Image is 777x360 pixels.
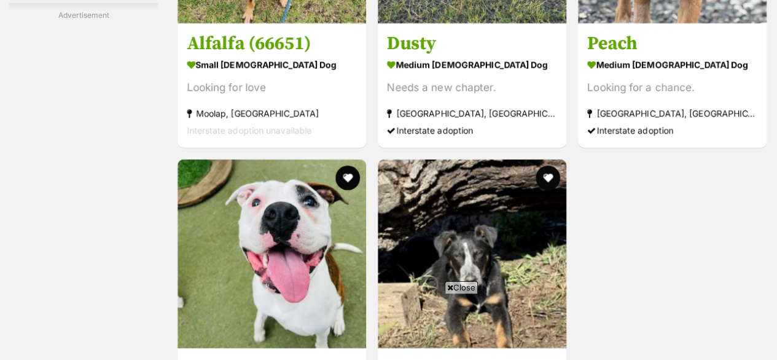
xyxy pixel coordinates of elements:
strong: medium [DEMOGRAPHIC_DATA] Dog [387,55,557,73]
button: favourite [335,166,360,190]
a: Dusty medium [DEMOGRAPHIC_DATA] Dog Needs a new chapter. [GEOGRAPHIC_DATA], [GEOGRAPHIC_DATA] Int... [378,23,566,148]
div: Needs a new chapter. [387,79,557,96]
img: Lemmy - Australian Cattle Dog [378,159,566,348]
strong: Moolap, [GEOGRAPHIC_DATA] [187,105,357,122]
strong: [GEOGRAPHIC_DATA], [GEOGRAPHIC_DATA] [387,105,557,122]
h3: Dusty [387,32,557,55]
img: Ragnarok - Boxer x Staffordshire Bull Terrier Dog [178,159,366,348]
iframe: Advertisement [165,298,612,354]
span: Interstate adoption unavailable [187,125,311,135]
h3: Peach [587,32,757,55]
button: favourite [536,166,560,190]
strong: small [DEMOGRAPHIC_DATA] Dog [187,55,357,73]
div: Looking for a chance. [587,79,757,96]
div: Interstate adoption [587,122,757,138]
a: Alfalfa (66651) small [DEMOGRAPHIC_DATA] Dog Looking for love Moolap, [GEOGRAPHIC_DATA] Interstat... [178,23,366,148]
div: Interstate adoption [387,122,557,138]
h3: Alfalfa (66651) [187,32,357,55]
strong: medium [DEMOGRAPHIC_DATA] Dog [587,55,757,73]
strong: [GEOGRAPHIC_DATA], [GEOGRAPHIC_DATA] [587,105,757,122]
a: Peach medium [DEMOGRAPHIC_DATA] Dog Looking for a chance. [GEOGRAPHIC_DATA], [GEOGRAPHIC_DATA] In... [578,23,767,148]
span: Close [445,281,478,294]
div: Looking for love [187,79,357,96]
